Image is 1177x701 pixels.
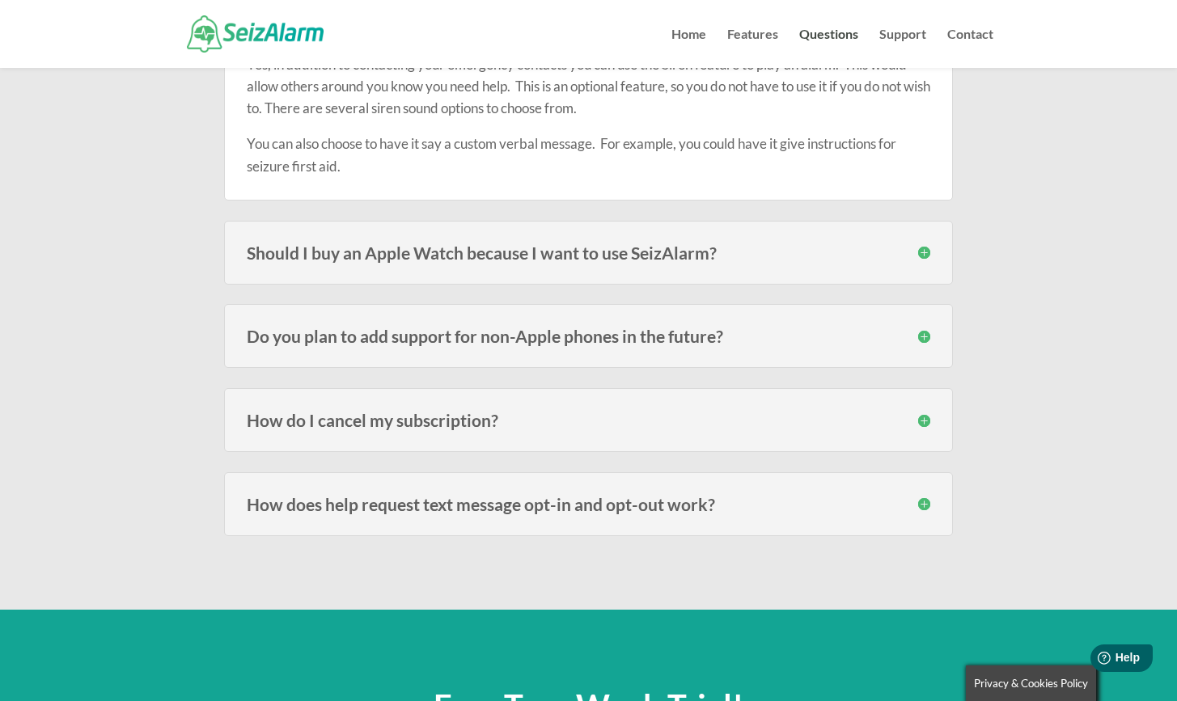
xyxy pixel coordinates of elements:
h3: Do you plan to add support for non-Apple phones in the future? [247,327,930,344]
img: SeizAlarm [187,15,324,52]
h3: How do I cancel my subscription? [247,412,930,429]
a: Contact [947,28,993,68]
h3: How does help request text message opt-in and opt-out work? [247,496,930,513]
a: Support [879,28,926,68]
p: You can also choose to have it say a custom verbal message. For example, you could have it give i... [247,133,930,176]
a: Home [671,28,706,68]
iframe: Help widget launcher [1033,638,1159,683]
span: Privacy & Cookies Policy [974,677,1088,690]
a: Questions [799,28,858,68]
p: Yes, in addition to contacting your emergency contacts you can use the Siren feature to play an a... [247,53,930,133]
a: Features [727,28,778,68]
h3: Should I buy an Apple Watch because I want to use SeizAlarm? [247,244,930,261]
